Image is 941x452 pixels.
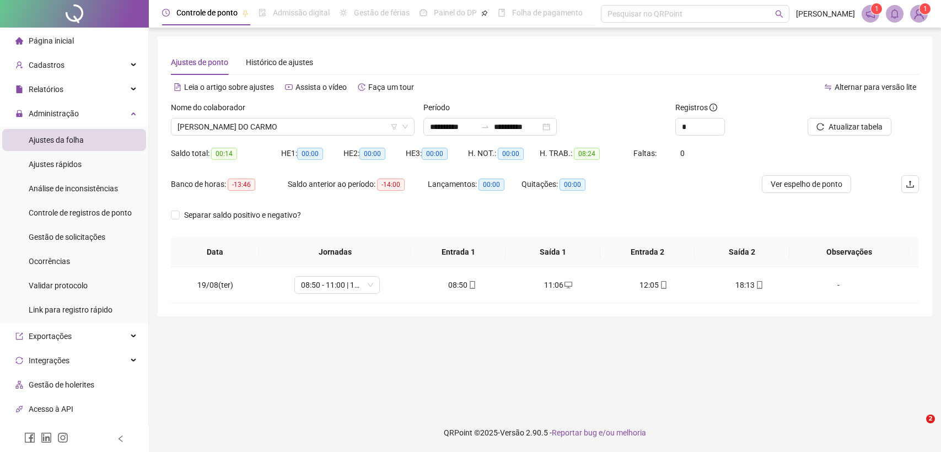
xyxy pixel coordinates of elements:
[162,9,170,17] span: clock-circle
[29,61,64,69] span: Cadastros
[695,237,789,267] th: Saída 2
[871,3,882,14] sup: 1
[41,432,52,443] span: linkedin
[295,83,347,92] span: Assista o vídeo
[29,356,69,365] span: Integrações
[762,175,851,193] button: Ver espelho de ponto
[633,149,658,158] span: Faltas:
[560,179,585,191] span: 00:00
[775,10,783,18] span: search
[521,178,615,191] div: Quitações:
[29,184,118,193] span: Análise de inconsistências
[468,147,540,160] div: H. NOT.:
[242,10,249,17] span: pushpin
[711,279,789,291] div: 18:13
[228,179,255,191] span: -13:46
[920,3,931,14] sup: Atualize o seu contato no menu Meus Dados
[259,237,411,267] th: Jornadas
[615,279,693,291] div: 12:05
[904,415,930,441] iframe: Intercom live chat
[552,428,646,437] span: Reportar bug e/ou melhoria
[301,277,373,293] span: 08:50 - 11:00 | 12:00 - 18:00
[29,281,88,290] span: Validar protocolo
[29,85,63,94] span: Relatórios
[259,9,266,17] span: file-done
[15,61,23,69] span: user-add
[340,9,347,17] span: sun
[174,83,181,91] span: file-text
[246,58,313,67] span: Histórico de ajustes
[434,8,477,17] span: Painel do DP
[675,101,717,114] span: Registros
[29,136,84,144] span: Ajustes da folha
[512,8,583,17] span: Folha de pagamento
[149,413,941,452] footer: QRPoint © 2025 - 2.90.5 -
[281,147,343,160] div: HE 1:
[506,237,600,267] th: Saída 1
[600,237,695,267] th: Entrada 2
[816,123,824,131] span: reload
[423,101,457,114] label: Período
[343,147,406,160] div: HE 2:
[171,237,259,267] th: Data
[29,208,132,217] span: Controle de registros de ponto
[771,178,842,190] span: Ver espelho de ponto
[406,147,468,160] div: HE 3:
[15,357,23,364] span: sync
[359,148,385,160] span: 00:00
[806,279,871,291] div: -
[211,148,237,160] span: 00:14
[789,237,910,267] th: Observações
[29,257,70,266] span: Ocorrências
[29,109,79,118] span: Administração
[29,305,112,314] span: Link para registro rápido
[29,405,73,413] span: Acesso à API
[796,8,855,20] span: [PERSON_NAME]
[273,8,330,17] span: Admissão digital
[180,209,305,221] span: Separar saldo positivo e negativo?
[659,281,668,289] span: mobile
[865,9,875,19] span: notification
[890,9,900,19] span: bell
[808,118,891,136] button: Atualizar tabela
[835,83,916,92] span: Alternar para versão lite
[519,279,597,291] div: 11:06
[411,237,506,267] th: Entrada 1
[368,83,414,92] span: Faça um tour
[923,5,927,13] span: 1
[117,435,125,443] span: left
[15,85,23,93] span: file
[428,178,521,191] div: Lançamentos:
[171,147,281,160] div: Saldo total:
[755,281,763,289] span: mobile
[29,380,94,389] span: Gestão de holerites
[824,83,832,91] span: swap
[574,148,600,160] span: 08:24
[420,9,427,17] span: dashboard
[680,149,685,158] span: 0
[29,233,105,241] span: Gestão de solicitações
[481,122,490,131] span: to
[29,36,74,45] span: Página inicial
[171,178,288,191] div: Banco de horas:
[540,147,633,160] div: H. TRAB.:
[354,8,410,17] span: Gestão de férias
[285,83,293,91] span: youtube
[15,381,23,389] span: apartment
[184,83,274,92] span: Leia o artigo sobre ajustes
[478,179,504,191] span: 00:00
[498,9,506,17] span: book
[29,332,72,341] span: Exportações
[15,37,23,45] span: home
[481,122,490,131] span: swap-right
[829,121,883,133] span: Atualizar tabela
[297,148,323,160] span: 00:00
[906,180,915,189] span: upload
[875,5,879,13] span: 1
[422,148,448,160] span: 00:00
[498,148,524,160] span: 00:00
[358,83,365,91] span: history
[481,10,488,17] span: pushpin
[288,178,428,191] div: Saldo anterior ao período:
[402,123,408,130] span: down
